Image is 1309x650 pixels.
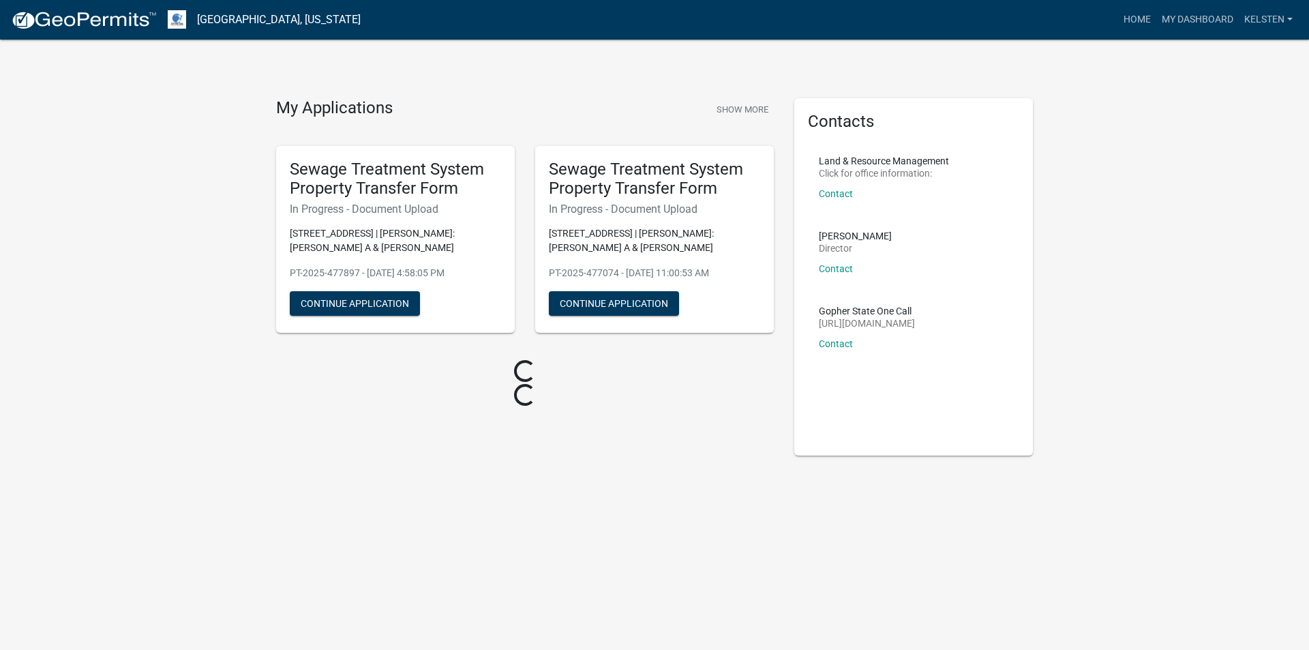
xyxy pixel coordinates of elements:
a: [GEOGRAPHIC_DATA], [US_STATE] [197,8,361,31]
p: [URL][DOMAIN_NAME] [819,319,915,328]
p: PT-2025-477897 - [DATE] 4:58:05 PM [290,266,501,280]
a: Contact [819,263,853,274]
h5: Contacts [808,112,1019,132]
button: Continue Application [549,291,679,316]
a: Kelsten [1239,7,1298,33]
p: [PERSON_NAME] [819,231,892,241]
img: Otter Tail County, Minnesota [168,10,186,29]
p: Land & Resource Management [819,156,949,166]
a: Contact [819,188,853,199]
h6: In Progress - Document Upload [290,203,501,216]
p: Director [819,243,892,253]
p: Gopher State One Call [819,306,915,316]
h6: In Progress - Document Upload [549,203,760,216]
a: Contact [819,338,853,349]
h5: Sewage Treatment System Property Transfer Form [549,160,760,199]
h5: Sewage Treatment System Property Transfer Form [290,160,501,199]
button: Continue Application [290,291,420,316]
p: Click for office information: [819,168,949,178]
a: Home [1118,7,1156,33]
p: [STREET_ADDRESS] | [PERSON_NAME]: [PERSON_NAME] A & [PERSON_NAME] [549,226,760,255]
h4: My Applications [276,98,393,119]
button: Show More [711,98,774,121]
a: My Dashboard [1156,7,1239,33]
p: [STREET_ADDRESS] | [PERSON_NAME]: [PERSON_NAME] A & [PERSON_NAME] [290,226,501,255]
p: PT-2025-477074 - [DATE] 11:00:53 AM [549,266,760,280]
